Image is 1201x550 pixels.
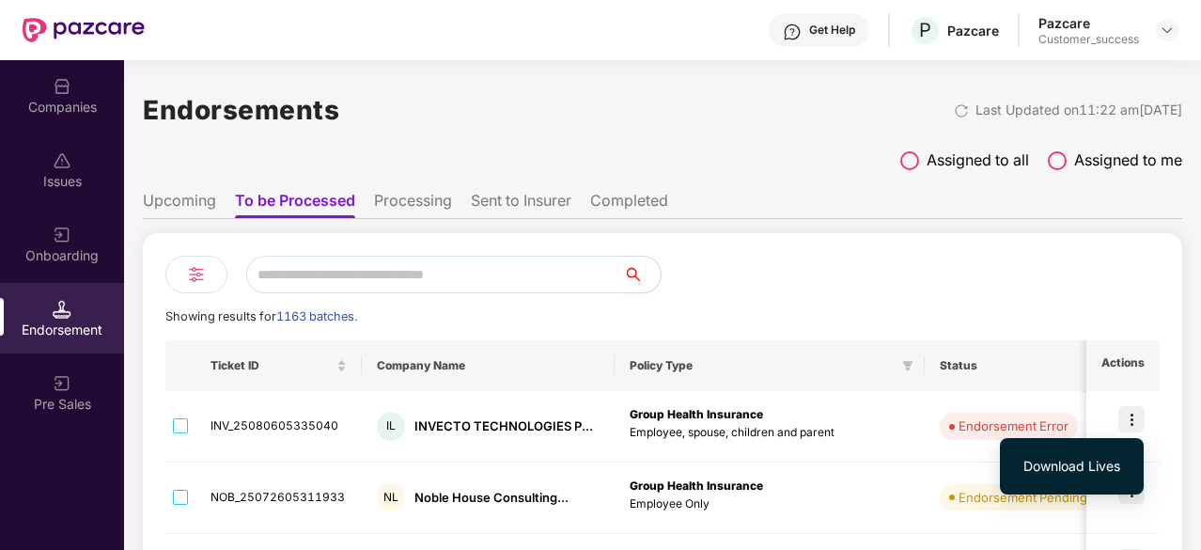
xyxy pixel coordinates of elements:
[919,19,931,41] span: P
[185,263,208,286] img: svg+xml;base64,PHN2ZyB4bWxucz0iaHR0cDovL3d3dy53My5vcmcvMjAwMC9zdmciIHdpZHRoPSIyNCIgaGVpZ2h0PSIyNC...
[947,22,999,39] div: Pazcare
[630,358,895,373] span: Policy Type
[374,191,452,218] li: Processing
[630,495,910,513] p: Employee Only
[959,416,1068,435] div: Endorsement Error
[902,360,913,371] span: filter
[53,374,71,393] img: svg+xml;base64,PHN2ZyB3aWR0aD0iMjAiIGhlaWdodD0iMjAiIHZpZXdCb3g9IjAgMCAyMCAyMCIgZmlsbD0ibm9uZSIgeG...
[975,100,1182,120] div: Last Updated on 11:22 am[DATE]
[1023,456,1120,477] span: Download Lives
[954,103,969,118] img: svg+xml;base64,PHN2ZyBpZD0iUmVsb2FkLTMyeDMyIiB4bWxucz0iaHR0cDovL3d3dy53My5vcmcvMjAwMC9zdmciIHdpZH...
[276,309,357,323] span: 1163 batches.
[165,309,357,323] span: Showing results for
[630,407,763,421] b: Group Health Insurance
[622,267,661,282] span: search
[53,77,71,96] img: svg+xml;base64,PHN2ZyBpZD0iQ29tcGFuaWVzIiB4bWxucz0iaHR0cDovL3d3dy53My5vcmcvMjAwMC9zdmciIHdpZHRoPS...
[414,417,593,435] div: INVECTO TECHNOLOGIES P...
[235,191,355,218] li: To be Processed
[590,191,668,218] li: Completed
[377,483,405,511] div: NL
[1086,340,1160,391] th: Actions
[377,413,405,441] div: IL
[53,300,71,319] img: svg+xml;base64,PHN2ZyB3aWR0aD0iMTQuNSIgaGVpZ2h0PSIxNC41IiB2aWV3Qm94PSIwIDAgMTYgMTYiIGZpbGw9Im5vbm...
[1038,32,1139,47] div: Customer_success
[783,23,802,41] img: svg+xml;base64,PHN2ZyBpZD0iSGVscC0zMngzMiIgeG1sbnM9Imh0dHA6Ly93d3cudzMub3JnLzIwMDAvc3ZnIiB3aWR0aD...
[195,463,362,534] td: NOB_25072605311933
[925,340,1112,391] th: Status
[809,23,855,38] div: Get Help
[53,226,71,244] img: svg+xml;base64,PHN2ZyB3aWR0aD0iMjAiIGhlaWdodD0iMjAiIHZpZXdCb3g9IjAgMCAyMCAyMCIgZmlsbD0ibm9uZSIgeG...
[195,340,362,391] th: Ticket ID
[23,18,145,42] img: New Pazcare Logo
[630,424,910,442] p: Employee, spouse, children and parent
[622,256,662,293] button: search
[414,489,569,507] div: Noble House Consulting...
[1038,14,1139,32] div: Pazcare
[630,479,763,493] b: Group Health Insurance
[959,488,1087,507] div: Endorsement Pending
[53,151,71,170] img: svg+xml;base64,PHN2ZyBpZD0iSXNzdWVzX2Rpc2FibGVkIiB4bWxucz0iaHR0cDovL3d3dy53My5vcmcvMjAwMC9zdmciIH...
[195,391,362,463] td: INV_25080605335040
[362,340,615,391] th: Company Name
[471,191,571,218] li: Sent to Insurer
[1160,23,1175,38] img: svg+xml;base64,PHN2ZyBpZD0iRHJvcGRvd24tMzJ4MzIiIHhtbG5zPSJodHRwOi8vd3d3LnczLm9yZy8yMDAwL3N2ZyIgd2...
[1118,406,1145,432] img: icon
[143,89,339,131] h1: Endorsements
[927,149,1029,172] span: Assigned to all
[211,358,333,373] span: Ticket ID
[898,354,917,377] span: filter
[143,191,216,218] li: Upcoming
[1074,149,1182,172] span: Assigned to me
